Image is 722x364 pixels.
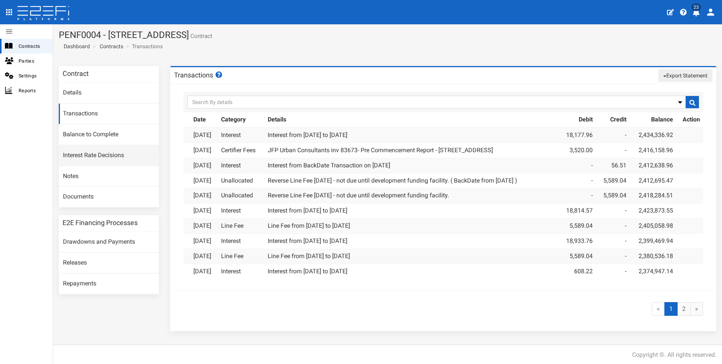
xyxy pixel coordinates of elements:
[558,233,596,249] td: 18,933.76
[629,128,676,143] td: 2,434,336.92
[61,43,90,50] a: Dashboard
[59,253,159,273] a: Releases
[268,162,390,169] a: Interest from BackDate Transaction on [DATE]
[193,222,211,229] a: [DATE]
[652,302,665,316] span: «
[268,222,350,229] a: Line Fee from [DATE] to [DATE]
[629,233,676,249] td: 2,399,469.94
[59,274,159,294] a: Repayments
[596,112,629,128] th: Credit
[596,264,629,279] td: -
[265,112,559,128] th: Details
[59,166,159,187] a: Notes
[596,249,629,264] td: -
[632,351,716,359] div: Copyright ©. All rights reserved.
[558,173,596,188] td: -
[558,264,596,279] td: 608.22
[193,237,211,244] a: [DATE]
[218,249,265,264] td: Line Fee
[174,71,223,79] h3: Transactions
[558,143,596,158] td: 3,520.00
[193,192,211,199] a: [DATE]
[558,219,596,234] td: 5,589.04
[268,147,493,154] a: JFP Urban Consultants inv 83673- Pre Commencement Report - [STREET_ADDRESS]
[658,69,713,82] button: Export Statement
[596,188,629,203] td: 5,589.04
[596,219,629,234] td: -
[676,112,703,128] th: Action
[218,128,265,143] td: Interest
[193,177,211,184] a: [DATE]
[664,302,678,316] span: 1
[629,143,676,158] td: 2,416,158.96
[100,43,123,50] a: Contracts
[218,203,265,219] td: Interest
[218,233,265,249] td: Interest
[59,124,159,145] a: Balance to Complete
[629,203,676,219] td: 2,423,873.55
[63,70,89,77] h3: Contract
[19,57,47,65] span: Parties
[19,86,47,95] span: Reports
[558,203,596,219] td: 18,814.57
[629,188,676,203] td: 2,418,284.51
[596,173,629,188] td: 5,589.04
[193,147,211,154] a: [DATE]
[596,203,629,219] td: -
[268,252,350,260] a: Line Fee from [DATE] to [DATE]
[268,268,347,275] a: Interest from [DATE] to [DATE]
[629,158,676,173] td: 2,412,638.96
[59,187,159,207] a: Documents
[596,128,629,143] td: -
[19,71,47,80] span: Settings
[190,112,218,128] th: Date
[558,128,596,143] td: 18,177.96
[596,158,629,173] td: 56.51
[193,207,211,214] a: [DATE]
[193,131,211,139] a: [DATE]
[218,264,265,279] td: Interest
[629,219,676,234] td: 2,405,058.98
[690,302,703,316] a: »
[189,33,212,39] small: Contract
[629,173,676,188] td: 2,412,695.47
[596,233,629,249] td: -
[268,207,347,214] a: Interest from [DATE] to [DATE]
[629,112,676,128] th: Balance
[193,162,211,169] a: [DATE]
[59,145,159,166] a: Interest Rate Decisions
[187,96,699,109] input: Search By details
[629,249,676,264] td: 2,380,536.18
[677,302,691,316] a: 2
[218,173,265,188] td: Unallocated
[558,112,596,128] th: Debit
[268,177,517,184] a: Reverse Line Fee [DATE] - not due until development funding facility. ( BackDate from [DATE] )
[596,143,629,158] td: -
[124,43,163,50] li: Transactions
[558,249,596,264] td: 5,589.04
[558,188,596,203] td: -
[59,83,159,103] a: Details
[268,237,347,244] a: Interest from [DATE] to [DATE]
[218,219,265,234] td: Line Fee
[63,219,138,226] h3: E2E Financing Processes
[59,232,159,252] a: Drawdowns and Payments
[268,131,347,139] a: Interest from [DATE] to [DATE]
[59,104,159,124] a: Transactions
[193,268,211,275] a: [DATE]
[193,252,211,260] a: [DATE]
[218,188,265,203] td: Unallocated
[218,143,265,158] td: Certifier Fees
[629,264,676,279] td: 2,374,947.14
[558,158,596,173] td: -
[268,192,449,199] a: Reverse Line Fee [DATE] - not due until development funding facility.
[59,30,716,40] h1: PENF0004 - [STREET_ADDRESS]
[218,158,265,173] td: Interest
[218,112,265,128] th: Category
[19,42,47,50] span: Contracts
[61,43,90,49] span: Dashboard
